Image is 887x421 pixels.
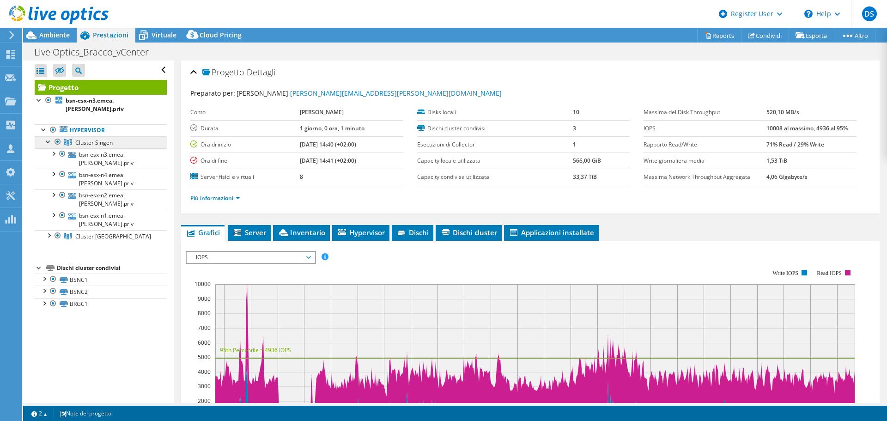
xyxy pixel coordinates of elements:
[300,140,356,148] b: [DATE] 14:40 (+02:00)
[509,228,594,237] span: Applicazioni installate
[198,382,211,390] text: 3000
[300,173,303,181] b: 8
[300,124,365,132] b: 1 giorno, 0 ora, 1 minuto
[35,136,167,148] a: Cluster Singen
[198,295,211,303] text: 9000
[35,80,167,95] a: Progetto
[573,157,601,165] b: 566,00 GiB
[817,270,842,276] text: Read IOPS
[644,172,766,182] label: Massima Network Throughput Aggregata
[417,140,573,149] label: Esecuzioni di Collector
[35,298,167,310] a: BRGC1
[862,6,877,21] span: DS
[290,89,502,98] a: [PERSON_NAME][EMAIL_ADDRESS][PERSON_NAME][DOMAIN_NAME]
[417,124,573,133] label: Dischi cluster condivisi
[644,156,766,165] label: Write giornaliera media
[190,194,240,202] a: Più informazioni
[644,124,766,133] label: IOPS
[834,28,875,43] a: Altro
[766,124,848,132] b: 10008 al massimo, 4936 al 95%
[198,309,211,317] text: 8000
[190,108,300,117] label: Conto
[190,89,235,98] label: Preparato per:
[766,108,799,116] b: 520,10 MB/s
[198,353,211,361] text: 5000
[573,173,597,181] b: 33,37 TiB
[190,156,300,165] label: Ora di fine
[190,172,300,182] label: Server fisici e virtuali
[35,124,167,136] a: Hypervisor
[190,124,300,133] label: Durata
[25,408,54,419] a: 2
[39,31,70,39] span: Ambiente
[573,124,576,132] b: 3
[232,228,266,237] span: Server
[337,228,385,237] span: Hypervisor
[789,28,834,43] a: Esporta
[644,140,766,149] label: Rapporto Read/Write
[75,139,113,146] span: Cluster Singen
[237,89,502,98] span: [PERSON_NAME],
[804,10,813,18] svg: \n
[573,108,579,116] b: 10
[697,28,741,43] a: Reports
[396,228,429,237] span: Dischi
[202,68,244,77] span: Progetto
[198,368,211,376] text: 4000
[200,31,242,39] span: Cloud Pricing
[772,270,798,276] text: Write IOPS
[35,169,167,189] a: bsn-esx-n4.emea.[PERSON_NAME].priv
[35,95,167,115] a: bsn-esx-n3.emea.[PERSON_NAME].priv
[152,31,176,39] span: Virtuale
[186,228,220,237] span: Grafici
[247,67,275,78] span: Dettagli
[220,346,291,354] text: 95th Percentile = 4936 IOPS
[417,172,573,182] label: Capacity condivisa utilizzata
[417,108,573,117] label: Disks locali
[35,286,167,298] a: BSNC2
[644,108,766,117] label: Massima del Disk Throughput
[766,157,787,165] b: 1,53 TiB
[35,274,167,286] a: BSNC1
[66,97,124,113] b: bsn-esx-n3.emea.[PERSON_NAME].priv
[300,157,356,165] b: [DATE] 14:41 (+02:00)
[766,173,808,181] b: 4,06 Gigabyte/s
[440,228,497,237] span: Dischi cluster
[278,228,325,237] span: Inventario
[194,280,211,288] text: 10000
[93,31,128,39] span: Prestazioni
[35,148,167,169] a: bsn-esx-n3.emea.[PERSON_NAME].priv
[573,140,576,148] b: 1
[300,108,344,116] b: [PERSON_NAME]
[35,230,167,242] a: Cluster Geneva
[30,47,163,57] h1: Live Optics_Bracco_vCenter
[35,189,167,210] a: bsn-esx-n2.emea.[PERSON_NAME].priv
[741,28,789,43] a: Condividi
[57,262,167,274] div: Dischi cluster condivisi
[198,397,211,405] text: 2000
[35,210,167,230] a: bsn-esx-n1.emea.[PERSON_NAME].priv
[191,252,310,263] span: IOPS
[198,324,211,332] text: 7000
[75,232,151,240] span: Cluster [GEOGRAPHIC_DATA]
[198,339,211,347] text: 6000
[766,140,824,148] b: 71% Read / 29% Write
[417,156,573,165] label: Capacity locale utilizzata
[53,408,118,419] a: Note del progetto
[190,140,300,149] label: Ora di inizio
